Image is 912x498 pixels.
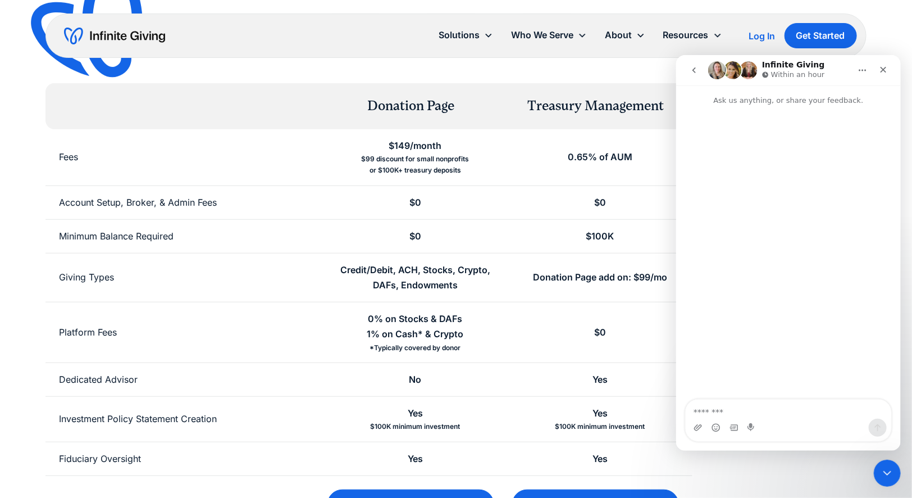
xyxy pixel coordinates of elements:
div: $0 [594,325,606,340]
div: Who We Serve [502,23,596,47]
div: Minimum Balance Required [59,229,174,244]
iframe: Intercom live chat [676,55,901,451]
div: $99 discount for small nonprofits or $100K+ treasury deposits [361,153,469,176]
a: Get Started [785,23,857,48]
div: Yes [592,406,608,421]
div: $100K minimum investment [370,421,460,432]
div: Fiduciary Oversight [59,451,141,467]
div: Yes [408,406,423,421]
div: Yes [408,451,423,467]
div: Yes [592,451,608,467]
div: Resources [654,23,731,47]
div: About [605,28,632,43]
div: $0 [594,195,606,210]
div: 0.65% of AUM [568,150,632,165]
div: Dedicated Advisor [59,372,138,387]
div: Credit/Debit, ACH, Stocks, Crypto, DAFs, Endowments [336,262,494,293]
div: Resources [663,28,709,43]
div: Investment Policy Statement Creation [59,411,217,427]
div: Platform Fees [59,325,117,340]
iframe: Intercom live chat [874,460,901,487]
a: home [64,27,165,45]
div: No [409,372,421,387]
div: Giving Types [59,270,114,285]
div: Account Setup, Broker, & Admin Fees [59,195,217,210]
div: Who We Serve [511,28,573,43]
div: $100K [586,229,614,244]
div: Yes [592,372,608,387]
div: Solutions [439,28,480,43]
div: 0% on Stocks & DAFs 1% on Cash* & Crypto [367,311,463,342]
div: Donation Page [367,97,454,116]
div: Fees [59,150,78,165]
div: $100K minimum investment [555,421,645,432]
div: Log In [749,31,776,40]
div: Solutions [430,23,502,47]
div: *Typically covered by donor [370,342,460,354]
div: Donation Page add on: $99/mo [533,270,667,285]
div: $149/month [389,138,441,153]
div: $0 [409,229,421,244]
div: About [596,23,654,47]
a: Log In [749,29,776,43]
div: Treasury Management [527,97,664,116]
div: $0 [409,195,421,210]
